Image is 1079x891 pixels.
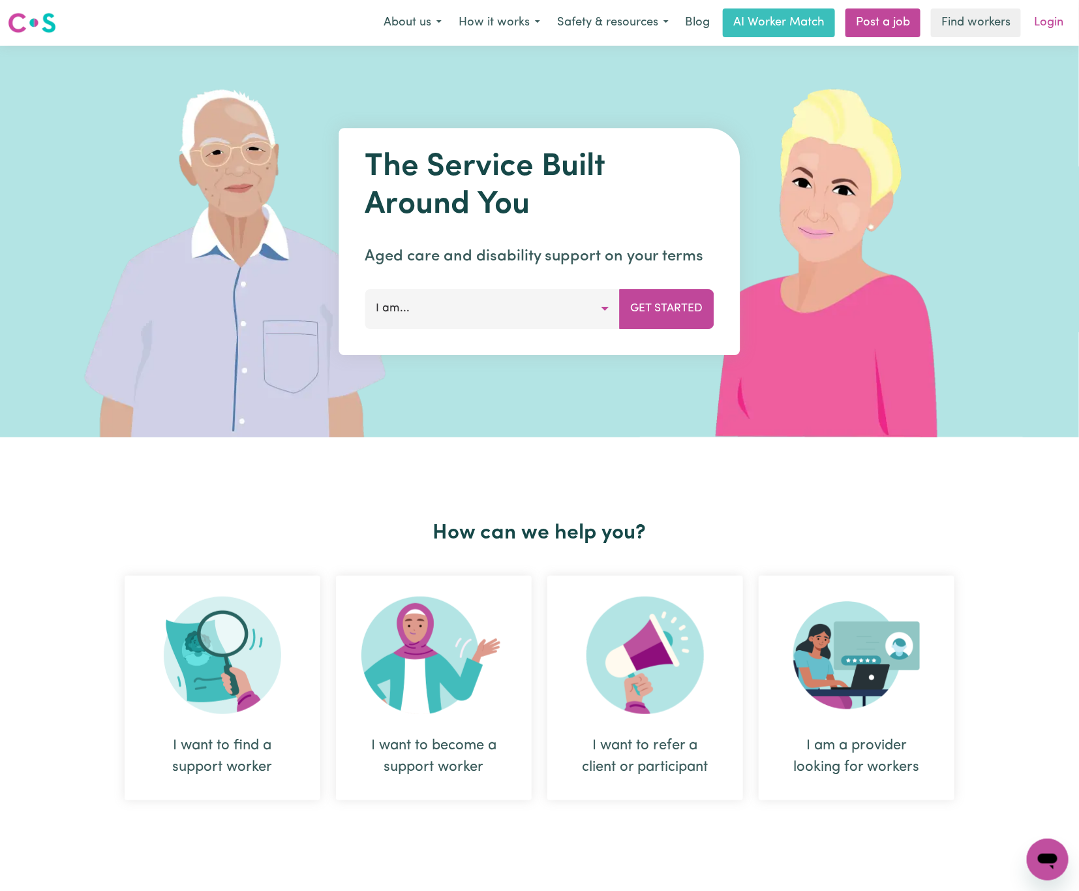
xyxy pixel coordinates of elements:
button: Safety & resources [549,9,677,37]
button: How it works [450,9,549,37]
div: I want to become a support worker [336,576,532,800]
a: Login [1026,8,1071,37]
button: About us [375,9,450,37]
img: Careseekers logo [8,11,56,35]
a: AI Worker Match [723,8,835,37]
div: I am a provider looking for workers [790,735,923,778]
a: Find workers [931,8,1021,37]
button: I am... [365,289,620,328]
a: Careseekers logo [8,8,56,38]
img: Become Worker [361,597,506,714]
h2: How can we help you? [117,521,962,546]
a: Post a job [845,8,920,37]
div: I want to refer a client or participant [579,735,712,778]
a: Blog [677,8,718,37]
iframe: Button to launch messaging window [1027,839,1069,881]
button: Get Started [620,289,714,328]
div: I want to find a support worker [156,735,289,778]
div: I want to find a support worker [125,576,320,800]
img: Provider [793,597,920,714]
p: Aged care and disability support on your terms [365,245,714,268]
div: I want to refer a client or participant [547,576,743,800]
h1: The Service Built Around You [365,149,714,224]
div: I am a provider looking for workers [759,576,954,800]
img: Refer [586,597,704,714]
div: I want to become a support worker [367,735,500,778]
img: Search [164,597,281,714]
